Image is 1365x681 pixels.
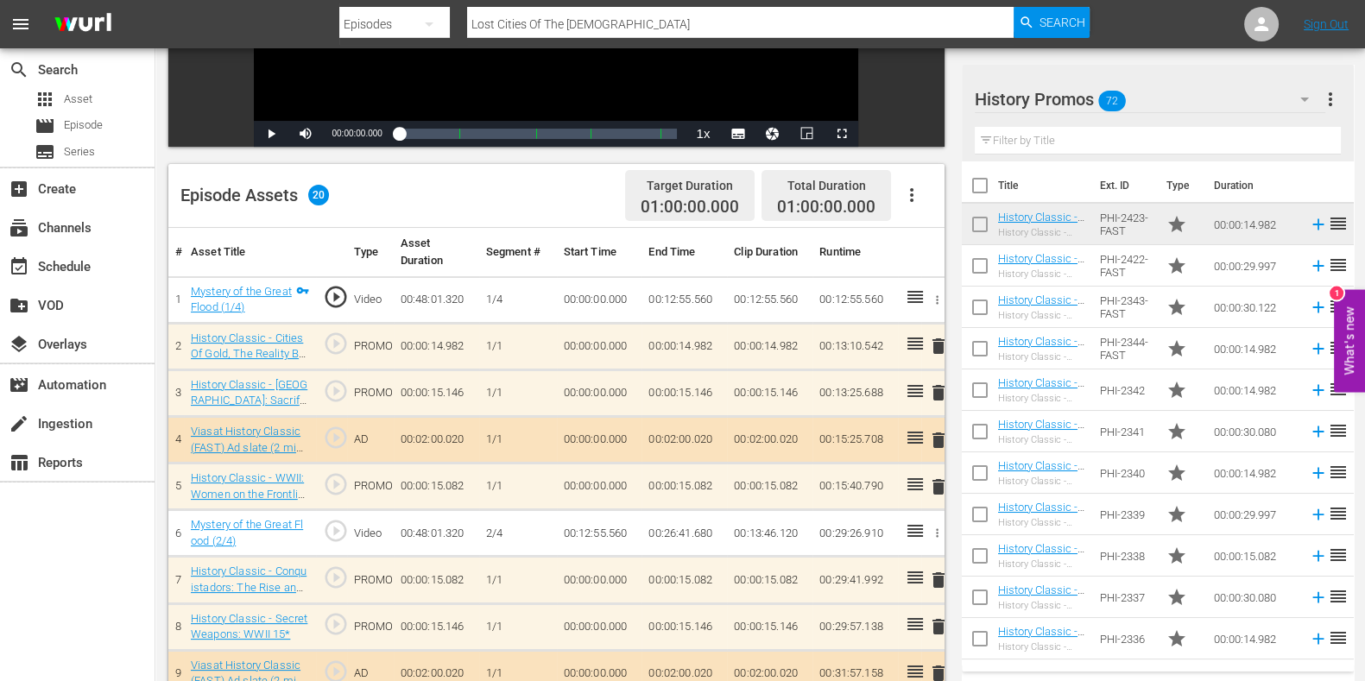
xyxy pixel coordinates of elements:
[928,474,949,499] button: delete
[812,276,898,323] td: 00:12:55.560
[928,334,949,359] button: delete
[9,375,29,395] span: Automation
[727,417,812,463] td: 00:02:00.020
[168,276,184,323] td: 1
[641,557,727,603] td: 00:00:15.082
[998,434,1086,445] div: History Classic - Vatican Secret Files Exposed: The [PERSON_NAME] and the Devil 30*
[1093,245,1160,287] td: PHI-2422-FAST
[998,542,1085,581] a: History Classic - Cursed Treasures 15*
[64,117,103,134] span: Episode
[347,417,394,463] td: AD
[812,463,898,510] td: 00:15:40.790
[479,463,557,510] td: 1/1
[641,198,739,218] span: 01:00:00.000
[394,228,479,277] th: Asset Duration
[1166,628,1187,649] span: Promo
[1309,505,1328,524] svg: Add to Episode
[641,276,727,323] td: 00:12:55.560
[1207,535,1302,577] td: 00:00:15.082
[1309,339,1328,358] svg: Add to Episode
[557,369,642,416] td: 00:00:00.000
[557,276,642,323] td: 00:00:00.000
[394,557,479,603] td: 00:00:15.082
[641,369,727,416] td: 00:00:15.146
[168,510,184,557] td: 6
[332,129,382,138] span: 00:00:00.000
[9,413,29,434] span: Ingestion
[168,323,184,369] td: 2
[998,161,1090,210] th: Title
[557,557,642,603] td: 00:00:00.000
[35,142,55,162] span: Series
[641,228,727,277] th: End Time
[1328,296,1349,317] span: reorder
[394,276,479,323] td: 00:48:01.320
[41,4,124,45] img: ans4CAIJ8jUAAAAAAAAAAAAAAAAAAAAAAAAgQb4GAAAAAAAAAAAAAAAAAAAAAAAAJMjXAAAAAAAAAAAAAAAAAAAAAAAAgAT5G...
[1093,535,1160,577] td: PHI-2338
[1093,452,1160,494] td: PHI-2340
[998,501,1084,539] a: History Classic - Nazi Murder Mysteries 30*
[479,557,557,603] td: 1/1
[557,463,642,510] td: 00:00:00.000
[184,228,316,277] th: Asset Title
[812,228,898,277] th: Runtime
[9,295,29,316] span: VOD
[557,228,642,277] th: Start Time
[1320,79,1341,120] button: more_vert
[1309,215,1328,234] svg: Add to Episode
[1093,287,1160,328] td: PHI-2343-FAST
[928,427,949,452] button: delete
[824,121,858,147] button: Fullscreen
[191,378,308,439] a: History Classic - [GEOGRAPHIC_DATA]: Sacrifices in the Kingdom of Chimor 15*
[64,91,92,108] span: Asset
[10,14,31,35] span: menu
[975,75,1325,123] div: History Promos
[394,417,479,463] td: 00:02:00.020
[998,252,1084,317] a: History Classic - Cities Of Gold, The Reality Behind The Myth 30*
[1166,545,1187,566] span: Promo
[479,603,557,650] td: 1/1
[641,417,727,463] td: 00:02:00.020
[928,568,949,593] button: delete
[191,564,306,609] a: History Classic - Conquistadors: The Rise and Fall 15*
[64,143,95,161] span: Series
[323,611,349,637] span: play_circle_outline
[479,417,557,463] td: 1/1
[557,603,642,650] td: 00:00:00.000
[928,381,949,406] button: delete
[1093,411,1160,452] td: PHI-2341
[479,323,557,369] td: 1/1
[323,378,349,404] span: play_circle_outline
[1309,546,1328,565] svg: Add to Episode
[1207,369,1302,411] td: 00:00:14.982
[1328,545,1349,565] span: reorder
[1090,161,1156,210] th: Ext. ID
[1093,494,1160,535] td: PHI-2339
[168,228,184,277] th: #
[191,425,308,470] a: Viasat History Classic (FAST) Ad slate (2 minutes)*
[727,463,812,510] td: 00:00:15.082
[928,570,949,590] span: delete
[9,60,29,80] span: Search
[1328,503,1349,524] span: reorder
[1093,328,1160,369] td: PHI-2344-FAST
[35,89,55,110] span: Asset
[641,510,727,557] td: 00:26:41.680
[1328,213,1349,234] span: reorder
[347,603,394,650] td: PROMO
[557,417,642,463] td: 00:00:00.000
[191,612,307,641] a: History Classic - Secret Weapons: WWII 15*
[1328,462,1349,482] span: reorder
[812,603,898,650] td: 00:29:57.138
[727,228,812,277] th: Clip Duration
[1328,255,1349,275] span: reorder
[347,557,394,603] td: PROMO
[928,336,949,356] span: delete
[394,603,479,650] td: 00:00:15.146
[1093,204,1160,245] td: PHI-2423-FAST
[998,293,1084,332] a: History Classic - From The Ashes of WWII 30*
[789,121,824,147] button: Picture-in-Picture
[998,393,1086,404] div: History Classic - Vatican Secret Files Exposed: The [PERSON_NAME] and the Devil 15*
[998,418,1084,495] a: History Classic - Vatican Secret Files Exposed: The [PERSON_NAME] and the Devil 30*
[928,430,949,451] span: delete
